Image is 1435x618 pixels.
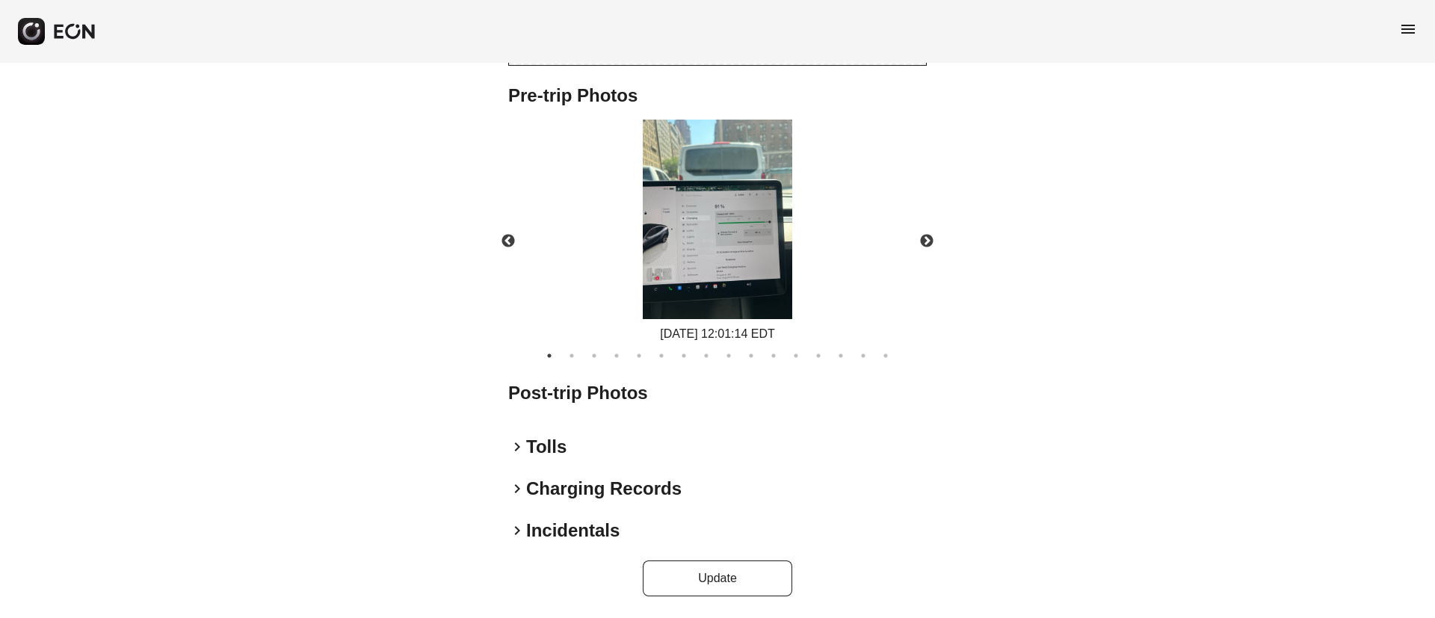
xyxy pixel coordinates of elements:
button: Next [901,215,953,268]
h2: Post-trip Photos [508,381,927,405]
button: 2 [564,348,579,363]
span: keyboard_arrow_right [508,522,526,540]
button: 16 [878,348,893,363]
button: 5 [632,348,646,363]
h2: Pre-trip Photos [508,84,927,108]
span: menu [1399,20,1417,38]
button: 4 [609,348,624,363]
button: 14 [833,348,848,363]
button: 10 [744,348,759,363]
button: 1 [542,348,557,363]
button: 15 [856,348,871,363]
div: [DATE] 12:01:14 EDT [643,325,792,343]
button: 12 [789,348,803,363]
button: 7 [676,348,691,363]
button: Previous [482,215,534,268]
h2: Tolls [526,435,567,459]
span: keyboard_arrow_right [508,480,526,498]
button: Update [643,560,792,596]
button: 11 [766,348,781,363]
span: keyboard_arrow_right [508,438,526,456]
button: 3 [587,348,602,363]
button: 8 [699,348,714,363]
button: 6 [654,348,669,363]
button: 9 [721,348,736,363]
h2: Incidentals [526,519,620,543]
button: 13 [811,348,826,363]
img: https://fastfleet.me/rails/active_storage/blobs/redirect/eyJfcmFpbHMiOnsibWVzc2FnZSI6IkJBaHBBeXRD... [643,120,792,319]
h2: Charging Records [526,477,682,501]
